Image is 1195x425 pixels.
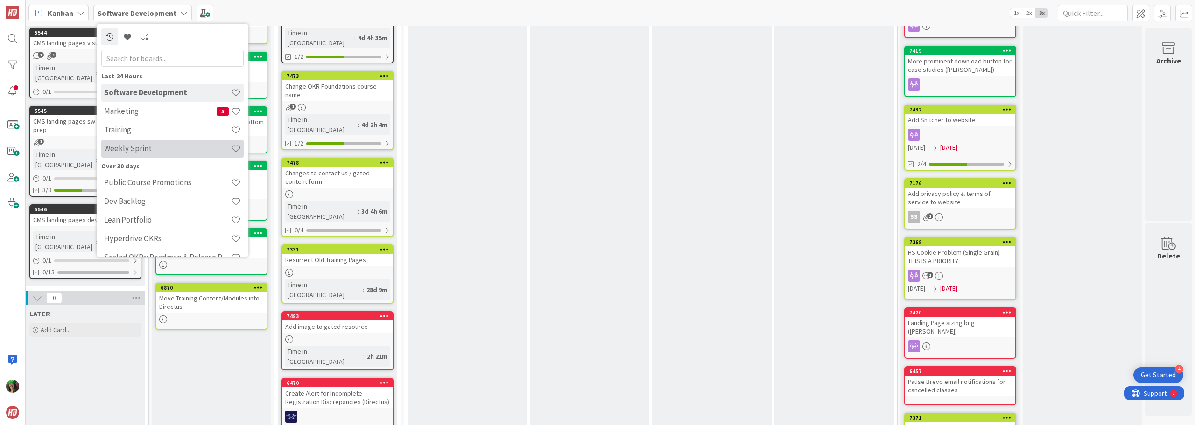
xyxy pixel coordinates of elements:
div: 7176Add privacy policy & terms of service to website [905,179,1015,208]
div: Time in [GEOGRAPHIC_DATA] [285,201,358,222]
div: 7473 [282,72,393,80]
div: 7473 [287,73,393,79]
b: Software Development [98,8,176,18]
span: 1/2 [295,139,303,148]
div: 4 [1175,365,1183,373]
span: Add Card... [41,326,70,334]
h4: Public Course Promotions [104,178,231,187]
div: 7368 [909,239,1015,245]
h4: Marketing [104,106,217,116]
div: 7432 [909,106,1015,113]
div: 7176 [905,179,1015,188]
div: 7432 [905,105,1015,114]
div: Last 24 Hours [101,71,244,81]
span: : [358,119,359,130]
div: Pause Brevo email notifications for cancelled classes [905,376,1015,396]
span: 0/13 [42,267,55,277]
span: 1/2 [295,52,303,62]
h4: Weekly Sprint [104,144,231,153]
div: 6470 [282,379,393,387]
div: 6870 [156,284,267,292]
div: 6870 [161,285,267,291]
div: CMS landing pages visual design [30,37,141,49]
div: 7478 [287,160,393,166]
span: : [96,68,97,78]
div: 5544CMS landing pages visual design [30,28,141,49]
div: 7420Landing Page sizing bug ([PERSON_NAME]) [905,308,1015,337]
div: 7371 [905,414,1015,422]
div: Changes to contact us / gated content form [282,167,393,188]
h4: Hyperdrive OKRs [104,234,231,243]
div: SS [905,211,1015,223]
span: 1 [50,52,56,58]
span: 1 [38,52,44,58]
div: SS [908,211,920,223]
span: Kanban [48,7,73,19]
div: More prominent download button for case studies ([PERSON_NAME]) [905,55,1015,76]
div: 5544 [35,29,141,36]
div: Get Started [1141,370,1176,380]
a: 5544CMS landing pages visual designTime in [GEOGRAPHIC_DATA]:451d 1h 43m0/1 [29,28,141,98]
div: 7419 [905,47,1015,55]
img: Visit kanbanzone.com [6,6,19,19]
div: 7478 [282,159,393,167]
div: 7420 [909,309,1015,316]
div: 6470Create Alert for Incomplete Registration Discrepancies (Directus) [282,379,393,408]
span: 1 [290,104,296,110]
a: 7420Landing Page sizing bug ([PERSON_NAME]) [904,307,1016,359]
a: 7331Resurrect Old Training PagesTime in [GEOGRAPHIC_DATA]:28d 9m [281,244,394,304]
div: MH [282,411,393,423]
div: 6457 [909,368,1015,375]
a: 5545CMS landing pages sw design and prepTime in [GEOGRAPHIC_DATA]:451d 1h 40m0/13/8 [29,106,141,197]
div: Over 30 days [101,161,244,171]
div: 7473Change OKR Foundations course name [282,72,393,101]
span: 2/4 [917,159,926,169]
div: 7419More prominent download button for case studies ([PERSON_NAME]) [905,47,1015,76]
a: 5546CMS landing pages developmentTime in [GEOGRAPHIC_DATA]:474d 4h 12m0/10/13 [29,204,141,279]
div: 7483 [287,313,393,320]
span: 0 [46,293,62,304]
span: 0/4 [295,225,303,235]
span: 2x [1023,8,1035,18]
img: avatar [6,406,19,419]
div: 7483Add image to gated resource [282,312,393,333]
div: 7368 [905,238,1015,246]
div: 7371 [909,415,1015,421]
div: 7432Add Snitcher to website [905,105,1015,126]
a: 6457Pause Brevo email notifications for cancelled classes [904,366,1016,405]
div: 5546 [35,206,141,213]
div: 7176 [909,180,1015,187]
div: 0/1 [30,173,141,184]
div: CMS landing pages sw design and prep [30,115,141,136]
a: 7473Change OKR Foundations course nameTime in [GEOGRAPHIC_DATA]:4d 2h 4m1/2 [281,71,394,150]
div: 2h 21m [365,351,390,362]
span: 0 / 1 [42,87,51,97]
div: Time in [GEOGRAPHIC_DATA] [285,114,358,135]
span: 1x [1010,8,1023,18]
div: 2 [49,4,51,11]
div: Add privacy policy & terms of service to website [905,188,1015,208]
div: 7483 [282,312,393,320]
span: 0 / 1 [42,256,51,265]
a: 7478Changes to contact us / gated content formTime in [GEOGRAPHIC_DATA]:3d 4h 6m0/4 [281,158,394,237]
img: MH [285,411,297,423]
div: 6870Move Training Content/Modules into Directus [156,284,267,313]
h4: Scaled OKRs: Roadmap & Release Plan [104,252,231,262]
span: 1 [927,272,933,278]
div: 0/1 [30,86,141,98]
span: [DATE] [908,284,925,293]
div: Time in [GEOGRAPHIC_DATA] [33,231,96,252]
div: 7331Resurrect Old Training Pages [282,245,393,266]
div: 7419 [909,48,1015,54]
span: LATER [29,309,50,318]
span: 3x [1035,8,1048,18]
div: Archive [1156,55,1181,66]
div: 5546 [30,205,141,214]
div: 6457Pause Brevo email notifications for cancelled classes [905,367,1015,396]
span: : [96,237,97,247]
img: SL [6,380,19,393]
span: : [363,351,365,362]
a: 6870Move Training Content/Modules into Directus [155,283,267,330]
div: 6470 [287,380,393,386]
div: 5545 [35,108,141,114]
